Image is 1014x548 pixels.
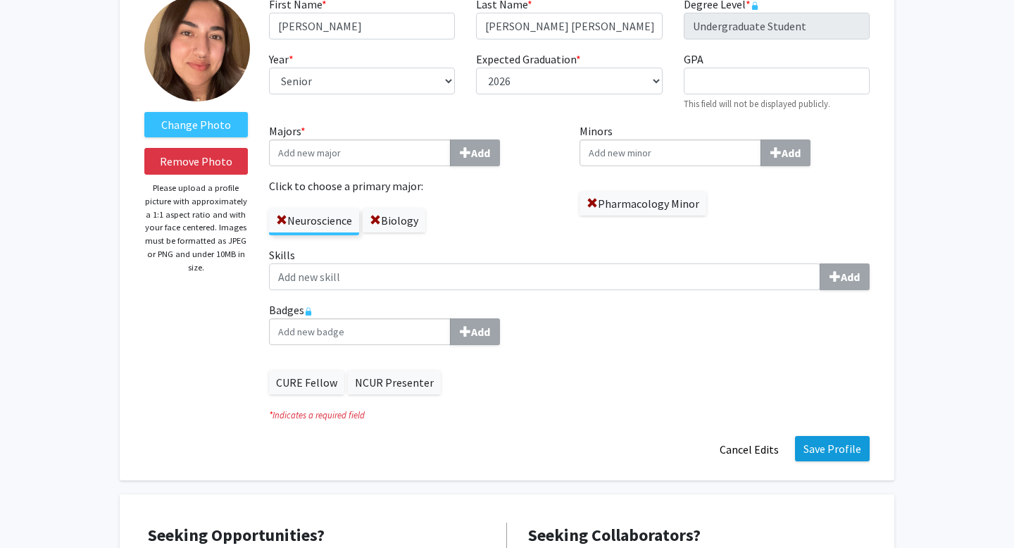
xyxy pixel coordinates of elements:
button: Remove Photo [144,148,248,175]
b: Add [841,270,860,284]
input: MinorsAdd [580,139,761,166]
b: Add [782,146,801,160]
small: This field will not be displayed publicly. [684,98,830,109]
b: Add [471,325,490,339]
span: Seeking Opportunities? [148,524,325,546]
input: SkillsAdd [269,263,820,290]
label: Year [269,51,294,68]
label: Click to choose a primary major: [269,178,559,194]
button: Badges [450,318,500,345]
button: Majors* [450,139,500,166]
p: Please upload a profile picture with approximately a 1:1 aspect ratio and with your face centered... [144,182,248,274]
label: Majors [269,123,559,166]
label: Badges [269,301,870,345]
label: GPA [684,51,703,68]
svg: This information is provided and automatically updated by the University of Kentucky and is not e... [751,1,759,10]
input: BadgesAdd [269,318,451,345]
i: Indicates a required field [269,409,870,422]
button: Save Profile [795,436,870,461]
label: ChangeProfile Picture [144,112,248,137]
label: Skills [269,247,870,290]
input: Majors*Add [269,139,451,166]
label: Neuroscience [269,208,359,232]
label: Pharmacology Minor [580,192,706,216]
label: NCUR Presenter [348,370,441,394]
label: Minors [580,123,870,166]
label: Biology [363,208,425,232]
iframe: Chat [11,485,60,537]
b: Add [471,146,490,160]
span: Seeking Collaborators? [528,524,701,546]
button: Skills [820,263,870,290]
button: Minors [760,139,810,166]
label: Expected Graduation [476,51,581,68]
label: CURE Fellow [269,370,344,394]
button: Cancel Edits [711,436,788,463]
